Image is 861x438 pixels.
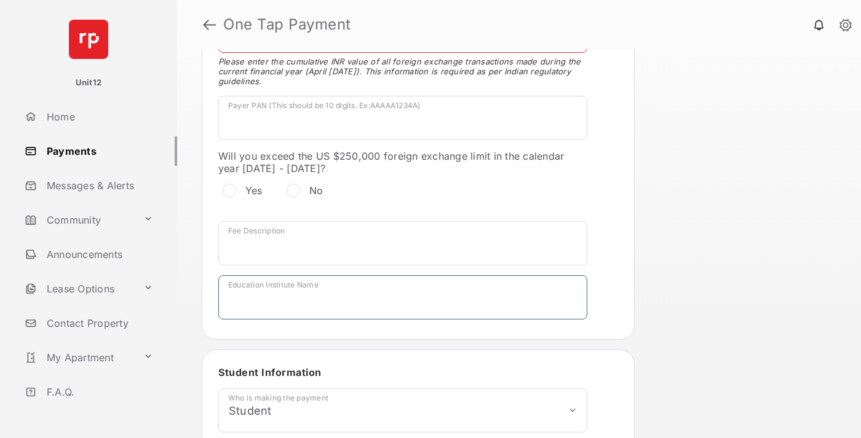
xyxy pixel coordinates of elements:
[20,205,138,235] a: Community
[20,274,138,303] a: Lease Options
[218,366,322,378] span: Student Information
[69,20,108,59] img: svg+xml;base64,PHN2ZyB4bWxucz0iaHR0cDovL3d3dy53My5vcmcvMjAwMC9zdmciIHdpZHRoPSI2NCIgaGVpZ2h0PSI2NC...
[20,343,138,372] a: My Apartment
[218,150,587,174] label: Will you exceed the US $250,000 foreign exchange limit in the calendar year [DATE] - [DATE]?
[218,57,587,86] span: Please enter the cumulative INR value of all foreign exchange transactions made during the curren...
[223,17,351,32] strong: One Tap Payment
[20,240,177,269] a: Announcements
[20,308,177,338] a: Contact Property
[245,184,263,197] label: Yes
[76,77,102,89] p: Unit12
[20,136,177,166] a: Payments
[20,102,177,131] a: Home
[309,184,323,197] label: No
[20,377,177,407] a: F.A.Q.
[20,171,177,200] a: Messages & Alerts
